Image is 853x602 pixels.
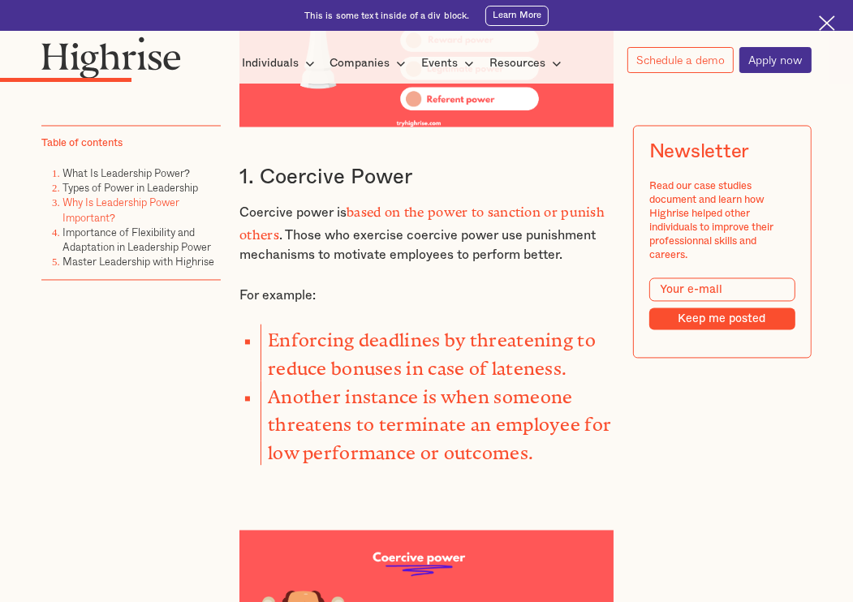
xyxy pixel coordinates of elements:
[627,47,734,73] a: Schedule a demo
[819,15,834,31] img: Cross icon
[268,330,596,371] strong: Enforcing deadlines by threatening to reduce bonuses in case of lateness.
[649,278,795,330] form: Modal Form
[239,283,614,306] p: For example:
[268,387,611,456] strong: Another instance is when someone threatens to terminate an employee for low performance or outcomes.
[242,54,320,73] div: Individuals
[304,10,470,22] div: This is some text inside of a div block.
[239,205,605,237] strong: based on the power to sanction or punish others
[649,179,795,262] div: Read our case studies document and learn how Highrise helped other individuals to improve their p...
[485,6,549,26] a: Learn More
[489,54,545,73] div: Resources
[421,54,479,73] div: Events
[330,54,390,73] div: Companies
[421,54,458,73] div: Events
[242,54,299,73] div: Individuals
[489,54,567,73] div: Resources
[649,278,795,302] input: Your e-mail
[62,180,198,196] a: Types of Power in Leadership
[41,136,123,150] div: Table of contents
[62,166,190,182] a: What Is Leadership Power?
[62,253,214,269] a: Master Leadership with Highrise
[739,47,812,73] a: Apply now
[649,141,750,164] div: Newsletter
[62,195,179,226] a: Why Is Leadership Power Important?
[41,37,180,79] img: Highrise logo
[62,224,211,255] a: Importance of Flexibility and Adaptation in Leadership Power
[239,165,614,191] h3: 1. Coercive Power
[330,54,411,73] div: Companies
[239,200,614,265] p: Coercive power is . Those who exercise coercive power use punishment mechanisms to motivate emplo...
[649,307,795,329] input: Keep me posted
